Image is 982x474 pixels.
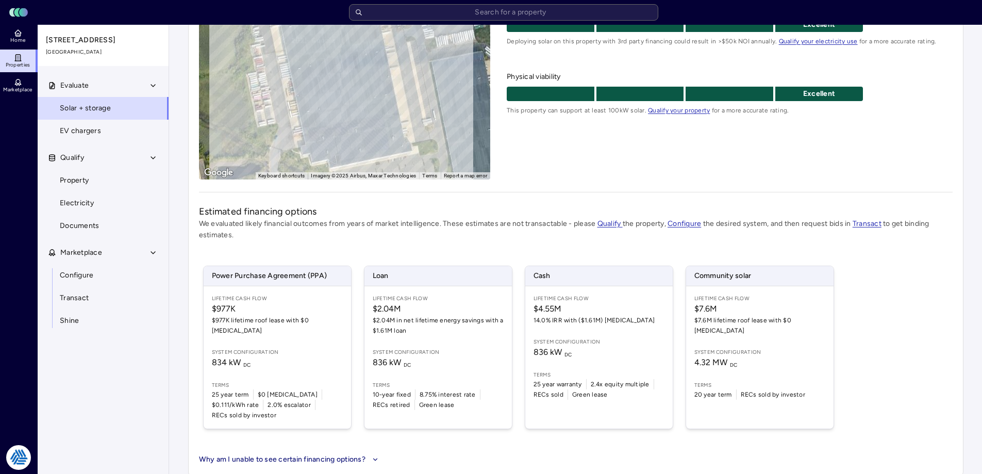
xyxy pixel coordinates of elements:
[694,389,732,400] span: 20 year term
[243,362,251,368] sub: DC
[212,303,343,315] span: $977K
[694,315,825,336] span: $7.6M lifetime roof lease with $0 [MEDICAL_DATA]
[311,173,416,178] span: Imagery ©2025 Airbus, Maxar Technologies
[373,295,504,303] span: Lifetime Cash Flow
[507,105,952,116] span: This property can support at least 100kW solar. for a more accurate rating.
[60,103,111,114] span: Solar + storage
[779,38,858,45] a: Qualify your electricity use
[212,410,276,420] span: RECs sold by investor
[534,338,664,346] span: System configuration
[534,371,664,379] span: Terms
[202,166,236,179] a: Open this area in Google Maps (opens a new window)
[60,80,89,91] span: Evaluate
[212,357,251,367] span: 834 kW
[564,351,572,358] sub: DC
[349,4,658,21] input: Search for a property
[60,175,89,186] span: Property
[212,348,343,356] span: System configuration
[525,266,673,286] span: Cash
[534,295,664,303] span: Lifetime Cash Flow
[694,348,825,356] span: System configuration
[37,192,169,215] a: Electricity
[10,37,25,43] span: Home
[373,315,504,336] span: $2.04M in net lifetime energy savings with a $1.61M loan
[686,266,834,286] span: Community solar
[46,48,161,56] span: [GEOGRAPHIC_DATA]
[202,166,236,179] img: Google
[60,315,79,326] span: Shine
[37,287,169,309] a: Transact
[364,266,512,286] span: Loan
[686,266,834,429] a: Community solarLifetime Cash Flow$7.6M$7.6M lifetime roof lease with $0 [MEDICAL_DATA]System conf...
[258,172,305,179] button: Keyboard shortcuts
[572,389,608,400] span: Green lease
[373,348,504,356] span: System configuration
[204,266,351,286] span: Power Purchase Agreement (PPA)
[60,198,94,209] span: Electricity
[60,220,99,232] span: Documents
[268,400,311,410] span: 2.0% escalator
[534,303,664,315] span: $4.55M
[648,107,710,114] a: Qualify your property
[212,315,343,336] span: $977K lifetime roof lease with $0 [MEDICAL_DATA]
[258,389,318,400] span: $0 [MEDICAL_DATA]
[199,454,381,465] button: Why am I unable to see certain financing options?
[60,270,93,281] span: Configure
[741,389,805,400] span: RECs sold by investor
[38,146,170,169] button: Qualify
[212,381,343,389] span: Terms
[775,88,863,100] p: Excellent
[373,381,504,389] span: Terms
[730,362,738,368] sub: DC
[212,389,249,400] span: 25 year term
[60,247,102,258] span: Marketplace
[46,35,161,46] span: [STREET_ADDRESS]
[694,357,738,367] span: 4.32 MW
[373,357,411,367] span: 836 kW
[534,347,572,357] span: 836 kW
[420,389,476,400] span: 8.75% interest rate
[775,19,863,30] p: Excellent
[6,445,31,470] img: Tradition Energy
[38,74,170,97] button: Evaluate
[6,62,30,68] span: Properties
[60,125,101,137] span: EV chargers
[373,389,411,400] span: 10-year fixed
[404,362,411,368] sub: DC
[3,87,32,93] span: Marketplace
[668,219,701,228] a: Configure
[422,173,437,178] a: Terms (opens in new tab)
[38,241,170,264] button: Marketplace
[534,379,582,389] span: 25 year warranty
[597,219,623,228] a: Qualify
[37,309,169,332] a: Shine
[199,218,953,241] p: We evaluated likely financial outcomes from years of market intelligence. These estimates are not...
[37,169,169,192] a: Property
[60,152,84,164] span: Qualify
[203,266,352,429] a: Power Purchase Agreement (PPA)Lifetime Cash Flow$977K$977K lifetime roof lease with $0 [MEDICAL_D...
[694,381,825,389] span: Terms
[212,400,259,410] span: $0.111/kWh rate
[60,292,89,304] span: Transact
[212,295,343,303] span: Lifetime Cash Flow
[373,303,504,315] span: $2.04M
[591,379,650,389] span: 2.4x equity multiple
[37,120,169,142] a: EV chargers
[373,400,410,410] span: RECs retired
[37,264,169,287] a: Configure
[507,36,952,46] span: Deploying solar on this property with 3rd party financing could result in >$50k NOI annually. for...
[37,97,169,120] a: Solar + storage
[694,295,825,303] span: Lifetime Cash Flow
[525,266,673,429] a: CashLifetime Cash Flow$4.55M14.0% IRR with ($1.61M) [MEDICAL_DATA]System configuration836 kW DCTe...
[853,219,881,228] a: Transact
[37,215,169,237] a: Documents
[364,266,512,429] a: LoanLifetime Cash Flow$2.04M$2.04M in net lifetime energy savings with a $1.61M loanSystem config...
[534,389,563,400] span: RECs sold
[534,315,664,325] span: 14.0% IRR with ($1.61M) [MEDICAL_DATA]
[199,205,953,218] h2: Estimated financing options
[507,71,952,83] span: Physical viability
